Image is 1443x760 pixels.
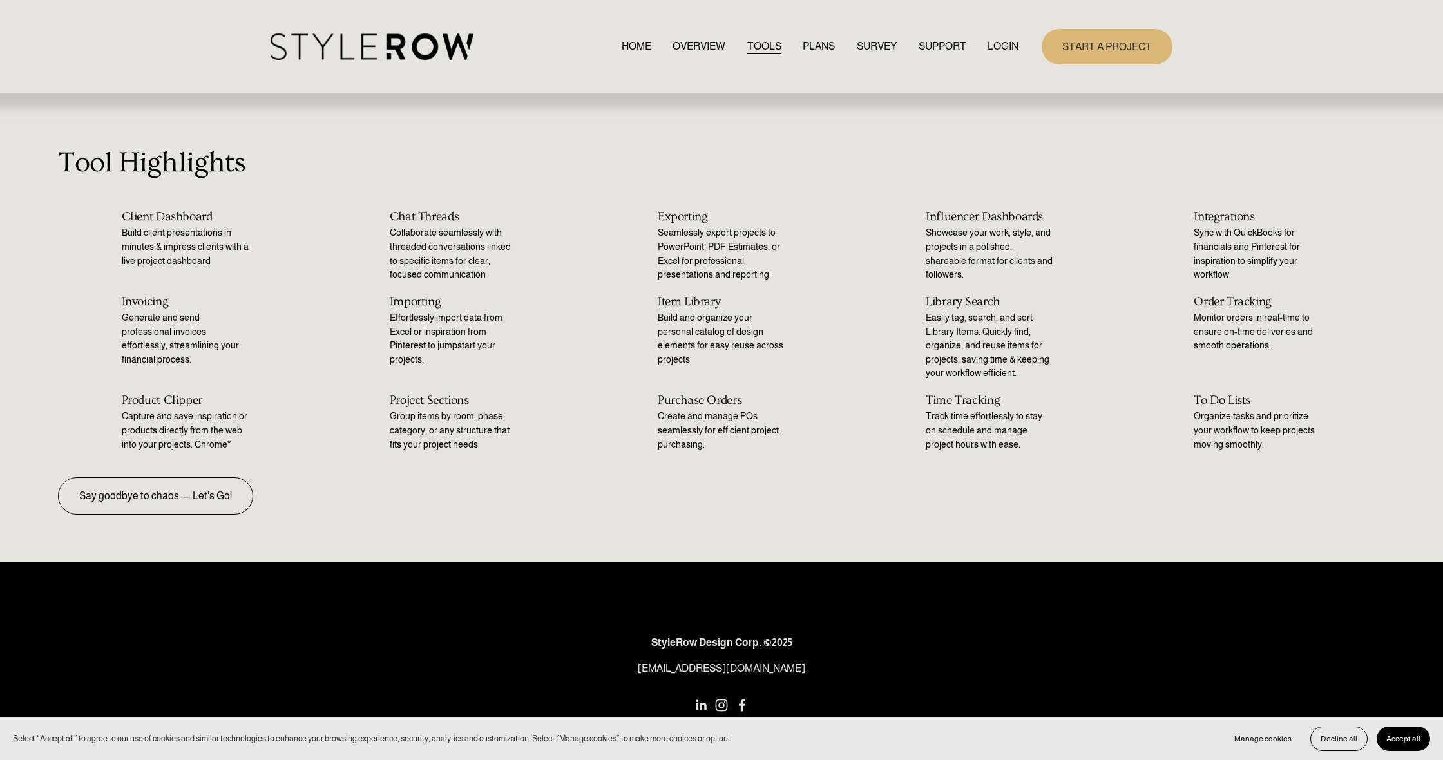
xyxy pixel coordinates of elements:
[919,38,966,55] a: folder dropdown
[803,38,835,55] a: PLANS
[919,39,966,54] span: SUPPORT
[122,210,249,223] h2: Client Dashboard
[622,38,651,55] a: HOME
[1194,394,1321,407] h2: To Do Lists
[638,661,805,676] a: [EMAIL_ADDRESS][DOMAIN_NAME]
[1194,226,1321,281] p: Sync with QuickBooks for financials and Pinterest for inspiration to simplify your workflow.
[926,394,1053,407] h2: Time Tracking
[122,394,249,407] h2: Product Clipper
[1386,734,1420,743] span: Accept all
[1310,727,1368,751] button: Decline all
[390,295,517,309] h2: Importing
[1321,734,1357,743] span: Decline all
[1194,210,1321,223] h2: Integrations
[926,295,1053,309] h2: Library Search
[390,394,517,407] h2: Project Sections
[390,226,517,281] p: Collaborate seamlessly with threaded conversations linked to specific items for clear, focused co...
[13,732,732,745] p: Select “Accept all” to agree to our use of cookies and similar technologies to enhance your brows...
[694,699,707,712] a: LinkedIn
[988,38,1018,55] a: LOGIN
[658,311,785,366] p: Build and organize your personal catalog of design elements for easy reuse across projects
[271,33,473,60] img: StyleRow
[857,38,897,55] a: SURVEY
[390,210,517,223] h2: Chat Threads
[58,141,1386,184] p: Tool Highlights
[926,210,1053,223] h2: Influencer Dashboards
[658,410,785,451] p: Create and manage POs seamlessly for efficient project purchasing.
[736,699,749,712] a: Facebook
[658,226,785,281] p: Seamlessly export projects to PowerPoint, PDF Estimates, or Excel for professional presentations ...
[1377,727,1430,751] button: Accept all
[658,295,785,309] h2: Item Library
[926,226,1053,281] p: Showcase your work, style, and projects in a polished, shareable format for clients and followers.
[673,38,725,55] a: OVERVIEW
[1194,295,1321,309] h2: Order Tracking
[390,410,517,451] p: Group items by room, phase, category, or any structure that fits your project needs
[926,311,1053,381] p: Easily tag, search, and sort Library Items. Quickly find, organize, and reuse items for projects,...
[58,477,253,514] a: Say goodbye to chaos — Let's Go!
[926,410,1053,451] p: Track time effortlessly to stay on schedule and manage project hours with ease.
[1225,727,1301,751] button: Manage cookies
[122,226,249,268] p: Build client presentations in minutes & impress clients with a live project dashboard
[1194,410,1321,451] p: Organize tasks and prioritize your workflow to keep projects moving smoothly.
[390,311,517,366] p: Effortlessly import data from Excel or inspiration from Pinterest to jumpstart your projects.
[122,295,249,309] h2: Invoicing
[651,637,792,648] strong: StyleRow Design Corp. ©2025
[122,410,249,451] p: Capture and save inspiration or products directly from the web into your projects. Chrome*
[1234,734,1292,743] span: Manage cookies
[715,699,728,712] a: Instagram
[747,38,781,55] a: TOOLS
[1194,311,1321,353] p: Monitor orders in real-time to ensure on-time deliveries and smooth operations.
[658,210,785,223] h2: Exporting
[122,311,249,366] p: Generate and send professional invoices effortlessly, streamlining your financial process.
[1042,29,1172,64] a: START A PROJECT
[658,394,785,407] h2: Purchase Orders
